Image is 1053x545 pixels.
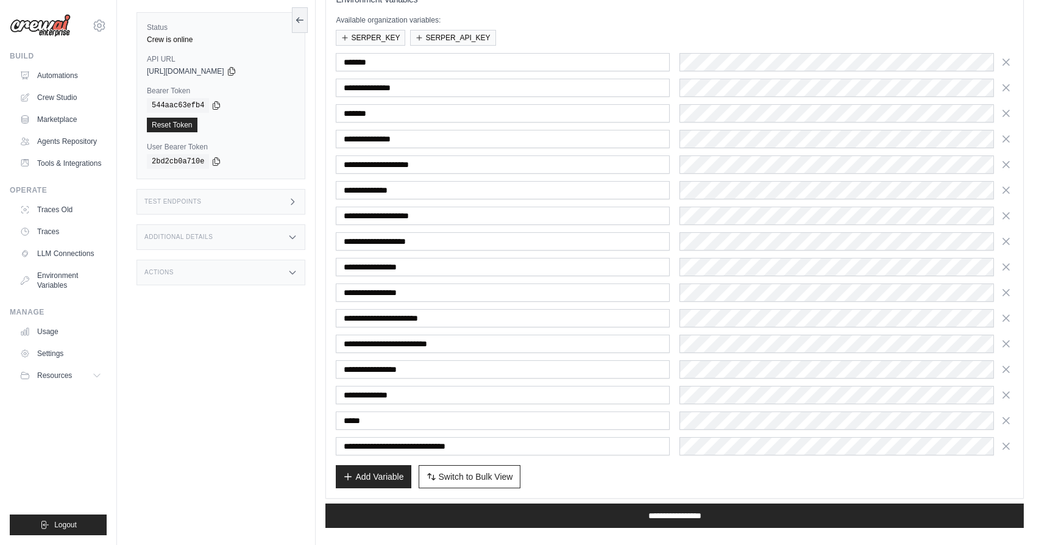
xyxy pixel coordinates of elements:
[992,486,1053,545] iframe: Chat Widget
[37,371,72,380] span: Resources
[336,465,411,488] button: Add Variable
[10,185,107,195] div: Operate
[147,142,295,152] label: User Bearer Token
[15,200,107,219] a: Traces Old
[15,222,107,241] a: Traces
[54,520,77,530] span: Logout
[10,307,107,317] div: Manage
[15,66,107,85] a: Automations
[15,266,107,295] a: Environment Variables
[410,30,495,46] button: SERPER_API_KEY
[15,366,107,385] button: Resources
[147,54,295,64] label: API URL
[15,154,107,173] a: Tools & Integrations
[144,198,202,205] h3: Test Endpoints
[144,233,213,241] h3: Additional Details
[147,86,295,96] label: Bearer Token
[15,132,107,151] a: Agents Repository
[144,269,174,276] h3: Actions
[147,118,197,132] a: Reset Token
[336,15,1013,25] p: Available organization variables:
[439,471,513,483] span: Switch to Bulk View
[419,465,521,488] button: Switch to Bulk View
[10,51,107,61] div: Build
[147,154,209,169] code: 2bd2cb0a710e
[15,322,107,341] a: Usage
[147,35,295,45] div: Crew is online
[147,23,295,32] label: Status
[336,30,405,46] button: SERPER_KEY
[15,244,107,263] a: LLM Connections
[15,110,107,129] a: Marketplace
[15,344,107,363] a: Settings
[10,14,71,37] img: Logo
[147,98,209,113] code: 544aac63efb4
[147,66,224,76] span: [URL][DOMAIN_NAME]
[15,88,107,107] a: Crew Studio
[10,515,107,535] button: Logout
